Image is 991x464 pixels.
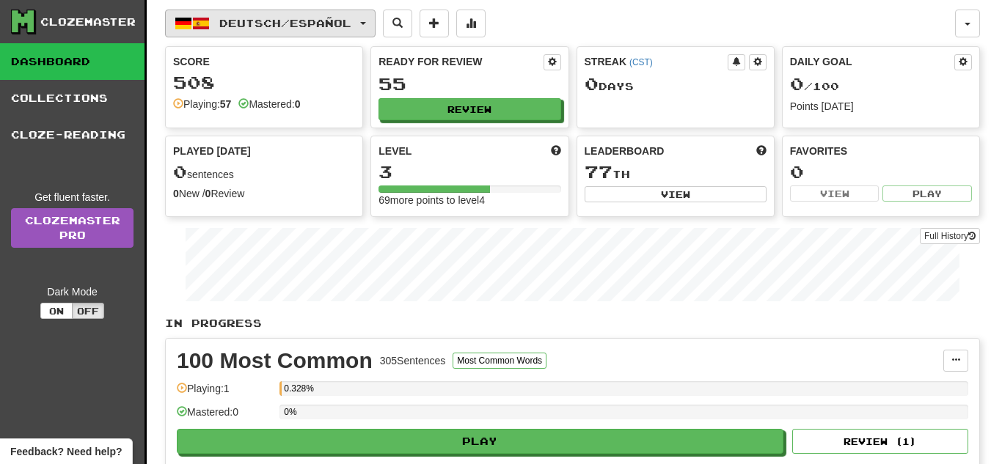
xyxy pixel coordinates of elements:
[205,188,211,199] strong: 0
[790,54,954,70] div: Daily Goal
[790,163,972,181] div: 0
[295,98,301,110] strong: 0
[72,303,104,319] button: Off
[756,144,767,158] span: This week in points, UTC
[11,190,134,205] div: Get fluent faster.
[585,54,728,69] div: Streak
[379,193,560,207] div: 69 more points to level 4
[792,429,968,454] button: Review (1)
[173,188,179,199] strong: 0
[177,381,272,405] div: Playing: 1
[238,97,300,111] div: Mastered:
[790,80,839,92] span: / 100
[173,161,187,182] span: 0
[219,17,351,29] span: Deutsch / Español
[165,316,980,331] p: In Progress
[10,444,122,459] span: Open feedback widget
[11,208,134,248] a: ClozemasterPro
[379,54,543,69] div: Ready for Review
[882,185,972,202] button: Play
[177,350,373,372] div: 100 Most Common
[790,99,972,114] div: Points [DATE]
[11,284,134,299] div: Dark Mode
[585,75,767,94] div: Day s
[790,185,880,202] button: View
[790,144,972,158] div: Favorites
[585,161,612,182] span: 77
[379,98,560,120] button: Review
[173,73,355,92] div: 508
[585,144,665,158] span: Leaderboard
[173,163,355,182] div: sentences
[380,353,446,368] div: 305 Sentences
[165,10,376,37] button: Deutsch/Español
[585,163,767,182] div: th
[177,405,272,429] div: Mastered: 0
[920,228,980,244] button: Full History
[220,98,232,110] strong: 57
[40,15,136,29] div: Clozemaster
[456,10,486,37] button: More stats
[585,73,599,94] span: 0
[420,10,449,37] button: Add sentence to collection
[383,10,412,37] button: Search sentences
[173,186,355,201] div: New / Review
[790,73,804,94] span: 0
[551,144,561,158] span: Score more points to level up
[173,144,251,158] span: Played [DATE]
[585,186,767,202] button: View
[379,144,412,158] span: Level
[379,75,560,93] div: 55
[177,429,783,454] button: Play
[629,57,653,67] a: (CST)
[40,303,73,319] button: On
[453,353,546,369] button: Most Common Words
[173,54,355,69] div: Score
[173,97,231,111] div: Playing:
[379,163,560,181] div: 3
